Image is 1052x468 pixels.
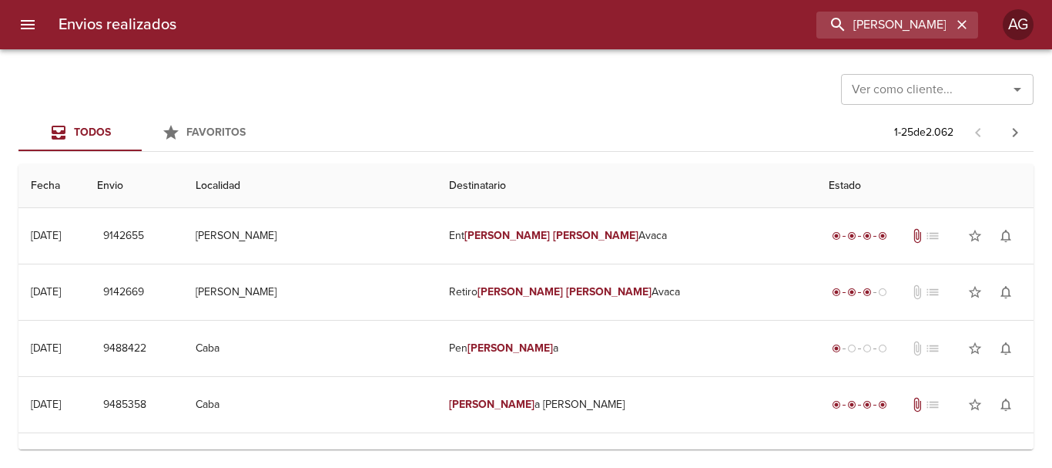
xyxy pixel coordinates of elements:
span: radio_button_checked [832,231,841,241]
span: radio_button_checked [878,231,887,241]
th: Fecha [18,164,85,208]
button: 9142669 [97,278,150,307]
span: radio_button_checked [847,400,856,409]
div: Abrir información de usuario [1003,9,1034,40]
th: Envio [85,164,183,208]
div: [DATE] [31,229,61,242]
td: Caba [183,377,437,433]
span: Tiene documentos adjuntos [910,228,925,244]
div: Generado [829,341,890,356]
button: Agregar a favoritos [960,221,990,251]
p: 1 - 25 de 2.062 [894,125,953,140]
span: radio_button_unchecked [847,344,856,353]
button: Agregar a favoritos [960,333,990,364]
div: AG [1003,9,1034,40]
em: [PERSON_NAME] [467,342,553,355]
span: radio_button_checked [832,288,841,297]
div: [DATE] [31,398,61,411]
button: Activar notificaciones [990,277,1021,308]
span: No tiene pedido asociado [925,228,940,244]
span: notifications_none [998,285,1013,300]
span: radio_button_checked [832,400,841,409]
div: Tabs Envios [18,114,265,151]
span: 9485358 [103,396,146,415]
input: buscar [816,12,952,39]
button: Activar notificaciones [990,221,1021,251]
span: No tiene documentos adjuntos [910,285,925,300]
span: star_border [967,285,983,300]
span: radio_button_checked [847,231,856,241]
span: radio_button_checked [832,344,841,353]
span: radio_button_unchecked [878,344,887,353]
span: radio_button_checked [863,231,872,241]
button: 9488422 [97,335,152,363]
th: Destinatario [437,164,816,208]
button: Agregar a favoritos [960,389,990,420]
span: radio_button_checked [878,400,887,409]
td: Retiro Avaca [437,264,816,320]
em: [PERSON_NAME] [449,398,534,411]
button: Activar notificaciones [990,389,1021,420]
span: radio_button_checked [863,288,872,297]
div: En viaje [829,285,890,300]
div: [DATE] [31,342,61,355]
button: 9485358 [97,391,152,419]
span: No tiene pedido asociado [925,397,940,412]
td: [PERSON_NAME] [183,208,437,264]
span: radio_button_checked [847,288,856,297]
span: No tiene pedido asociado [925,341,940,356]
th: Localidad [183,164,437,208]
span: star_border [967,397,983,412]
span: Pagina anterior [960,124,997,140]
td: Caba [183,321,437,376]
td: Pen a [437,321,816,376]
button: Agregar a favoritos [960,277,990,308]
button: Activar notificaciones [990,333,1021,364]
span: 9142655 [103,227,144,246]
span: 9142669 [103,283,144,302]
span: notifications_none [998,228,1013,244]
td: a [PERSON_NAME] [437,377,816,433]
span: 9488422 [103,339,146,359]
span: star_border [967,228,983,244]
th: Estado [816,164,1034,208]
span: Pagina siguiente [997,114,1034,151]
span: No tiene pedido asociado [925,285,940,300]
h6: Envios realizados [59,12,176,37]
em: [PERSON_NAME] [477,285,563,298]
span: star_border [967,341,983,356]
td: [PERSON_NAME] [183,264,437,320]
em: [PERSON_NAME] [566,285,652,298]
span: Todos [74,126,111,139]
div: [DATE] [31,285,61,298]
span: notifications_none [998,341,1013,356]
span: notifications_none [998,397,1013,412]
button: Abrir [1007,79,1028,100]
button: 9142655 [97,222,150,251]
em: [PERSON_NAME] [464,229,550,242]
em: [PERSON_NAME] [553,229,638,242]
span: radio_button_unchecked [878,288,887,297]
div: Entregado [829,397,890,412]
span: No tiene documentos adjuntos [910,341,925,356]
span: radio_button_unchecked [863,344,872,353]
button: menu [9,6,46,43]
div: Entregado [829,228,890,244]
td: Ent Avaca [437,208,816,264]
span: Favoritos [186,126,246,139]
span: radio_button_checked [863,400,872,409]
span: Tiene documentos adjuntos [910,397,925,412]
